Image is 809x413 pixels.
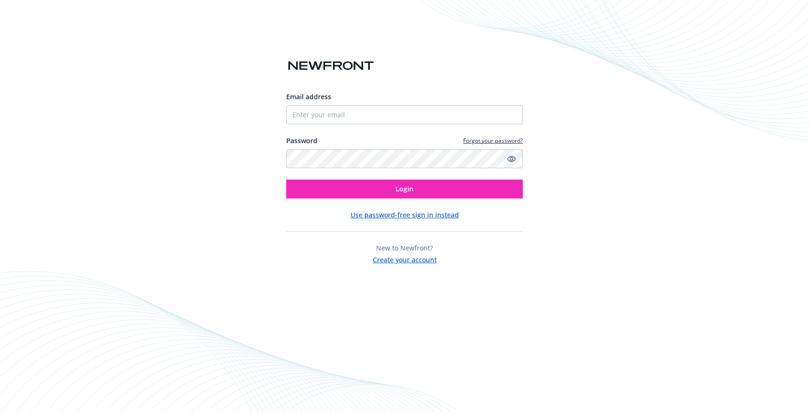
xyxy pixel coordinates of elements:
button: Create your account [373,253,437,265]
span: Email address [286,92,331,101]
label: Password [286,136,317,146]
a: Forgot your password? [463,137,523,145]
input: Enter your password [286,149,523,168]
input: Enter your email [286,105,523,124]
button: Login [286,180,523,198]
button: Use password-free sign in instead [351,210,459,220]
span: New to Newfront? [376,243,433,252]
span: Login [396,184,413,193]
a: Show password [506,153,517,164]
img: Newfront logo [286,58,376,74]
